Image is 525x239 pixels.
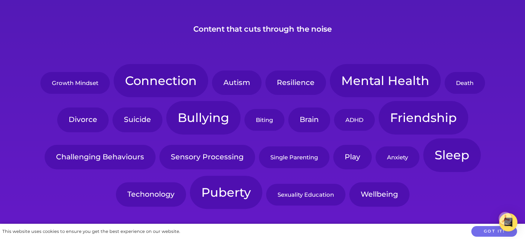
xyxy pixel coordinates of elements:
[2,228,180,236] div: This website uses cookies to ensure you get the best experience on our website.
[266,184,345,205] a: Sexuality Education
[190,176,262,209] a: Puberty
[57,107,109,132] a: Divorce
[330,64,441,98] a: Mental Health
[288,107,330,132] a: Brain
[159,145,255,169] a: Sensory Processing
[349,182,409,207] a: Wellbeing
[40,72,110,94] a: Growth Mindset
[116,182,186,207] a: Techonology
[259,146,329,168] a: Single Parenting
[334,109,375,131] a: ADHD
[376,146,419,168] a: Anxiety
[112,107,162,132] a: Suicide
[114,64,208,98] a: Connection
[333,145,372,169] a: Play
[471,226,517,237] button: Got it!
[265,71,326,95] a: Resilience
[45,145,156,169] a: Challenging Behaviours
[244,109,284,131] a: Biting
[423,138,481,172] a: Sleep
[379,101,468,135] a: Friendship
[193,24,332,34] h3: Content that cuts through the noise
[166,101,241,135] a: Bullying
[212,71,262,95] a: Autism
[445,72,485,94] a: Death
